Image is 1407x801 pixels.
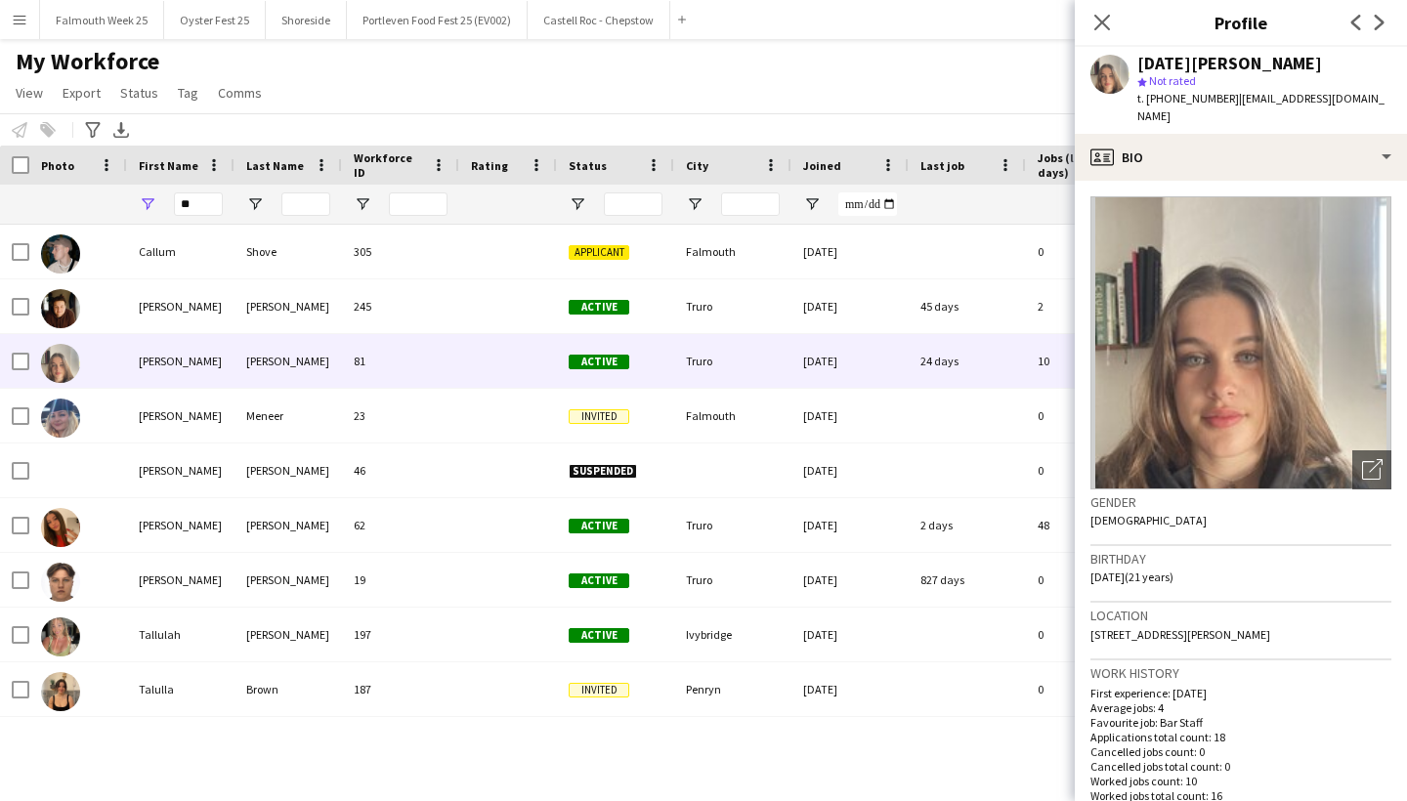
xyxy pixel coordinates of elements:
[674,279,791,333] div: Truro
[120,84,158,102] span: Status
[569,409,629,424] span: Invited
[1026,225,1153,278] div: 0
[791,389,909,443] div: [DATE]
[342,608,459,661] div: 197
[1090,744,1391,759] p: Cancelled jobs count: 0
[41,563,80,602] img: Luke Thorpe
[16,47,159,76] span: My Workforce
[41,289,80,328] img: Luca Barone
[1149,73,1196,88] span: Not rated
[81,118,105,142] app-action-btn: Advanced filters
[41,234,80,274] img: Callum Shove
[234,498,342,552] div: [PERSON_NAME]
[16,84,43,102] span: View
[791,498,909,552] div: [DATE]
[569,245,629,260] span: Applicant
[41,672,80,711] img: Talulla Brown
[266,1,347,39] button: Shoreside
[1026,389,1153,443] div: 0
[127,662,234,716] div: Talulla
[569,464,637,479] span: Suspended
[1026,443,1153,497] div: 0
[674,389,791,443] div: Falmouth
[139,195,156,213] button: Open Filter Menu
[674,334,791,388] div: Truro
[1090,550,1391,568] h3: Birthday
[569,519,629,533] span: Active
[41,399,80,438] img: Lucy Meneer
[234,334,342,388] div: [PERSON_NAME]
[109,118,133,142] app-action-btn: Export XLSX
[246,195,264,213] button: Open Filter Menu
[40,1,164,39] button: Falmouth Week 25
[1026,279,1153,333] div: 2
[1026,608,1153,661] div: 0
[178,84,198,102] span: Tag
[674,553,791,607] div: Truro
[1075,134,1407,181] div: Bio
[1090,774,1391,788] p: Worked jobs count: 10
[127,553,234,607] div: [PERSON_NAME]
[234,443,342,497] div: [PERSON_NAME]
[569,300,629,315] span: Active
[127,443,234,497] div: [PERSON_NAME]
[791,608,909,661] div: [DATE]
[389,192,448,216] input: Workforce ID Filter Input
[1090,513,1207,527] span: [DEMOGRAPHIC_DATA]
[112,80,166,105] a: Status
[791,662,909,716] div: [DATE]
[234,389,342,443] div: Meneer
[8,80,51,105] a: View
[1137,91,1239,105] span: t. [PHONE_NUMBER]
[41,158,74,173] span: Photo
[1090,686,1391,700] p: First experience: [DATE]
[791,443,909,497] div: [DATE]
[342,225,459,278] div: 305
[127,389,234,443] div: [PERSON_NAME]
[234,225,342,278] div: Shove
[354,195,371,213] button: Open Filter Menu
[174,192,223,216] input: First Name Filter Input
[471,158,508,173] span: Rating
[55,80,108,105] a: Export
[170,80,206,105] a: Tag
[1090,493,1391,511] h3: Gender
[1137,55,1322,72] div: [DATE][PERSON_NAME]
[1075,10,1407,35] h3: Profile
[674,225,791,278] div: Falmouth
[528,1,670,39] button: Castell Roc - Chepstow
[1026,334,1153,388] div: 10
[686,195,703,213] button: Open Filter Menu
[569,573,629,588] span: Active
[569,683,629,697] span: Invited
[127,334,234,388] div: [PERSON_NAME]
[1090,627,1270,642] span: [STREET_ADDRESS][PERSON_NAME]
[803,158,841,173] span: Joined
[1090,715,1391,730] p: Favourite job: Bar Staff
[1090,730,1391,744] p: Applications total count: 18
[674,498,791,552] div: Truro
[1090,607,1391,624] h3: Location
[127,498,234,552] div: [PERSON_NAME]
[909,334,1026,388] div: 24 days
[218,84,262,102] span: Comms
[41,617,80,656] img: Tallulah Orr
[234,553,342,607] div: [PERSON_NAME]
[210,80,270,105] a: Comms
[342,553,459,607] div: 19
[342,389,459,443] div: 23
[569,628,629,643] span: Active
[604,192,662,216] input: Status Filter Input
[1026,553,1153,607] div: 0
[686,158,708,173] span: City
[342,334,459,388] div: 81
[1038,150,1118,180] span: Jobs (last 90 days)
[139,158,198,173] span: First Name
[909,553,1026,607] div: 827 days
[234,608,342,661] div: [PERSON_NAME]
[342,443,459,497] div: 46
[838,192,897,216] input: Joined Filter Input
[1090,664,1391,682] h3: Work history
[354,150,424,180] span: Workforce ID
[41,508,80,547] img: Lucy Taplin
